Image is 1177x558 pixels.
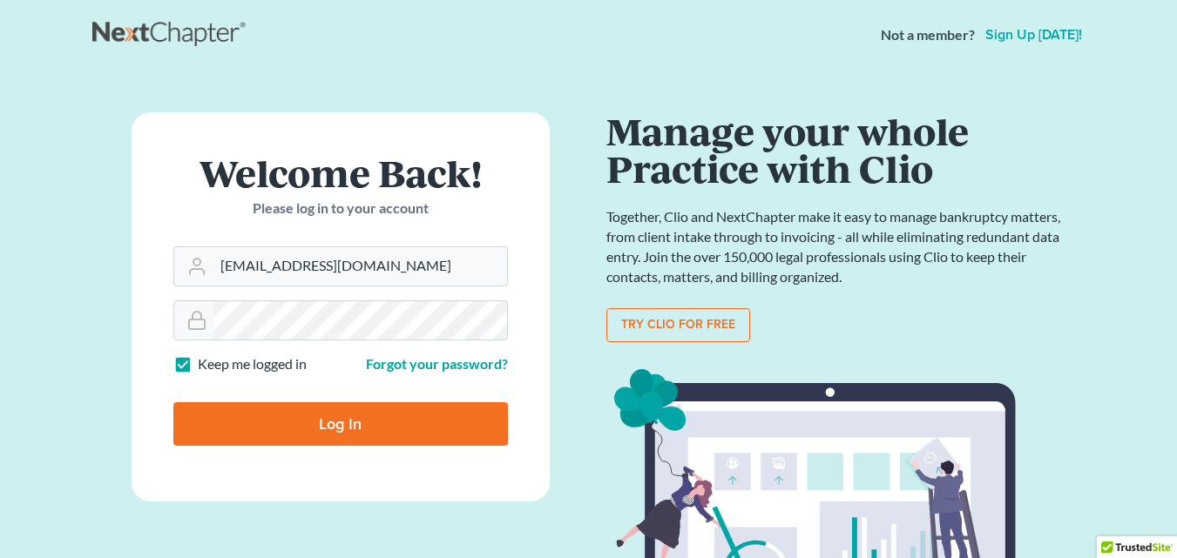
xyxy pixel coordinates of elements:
p: Together, Clio and NextChapter make it easy to manage bankruptcy matters, from client intake thro... [606,207,1068,286]
a: Sign up [DATE]! [982,28,1086,42]
h1: Welcome Back! [173,154,508,192]
a: Forgot your password? [366,355,508,372]
a: Try clio for free [606,308,750,343]
strong: Not a member? [881,25,975,45]
p: Please log in to your account [173,198,508,218]
h1: Manage your whole Practice with Clio [606,112,1068,186]
label: Keep me logged in [198,354,307,374]
input: Log In [173,402,508,446]
input: Email Address [213,247,507,286]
